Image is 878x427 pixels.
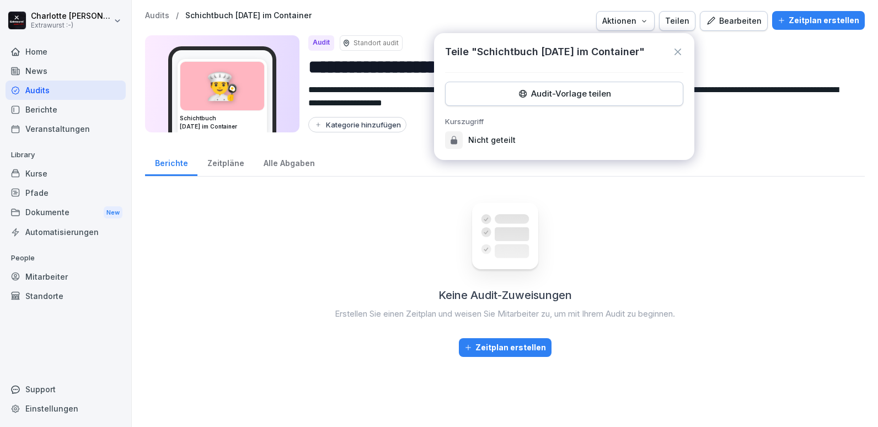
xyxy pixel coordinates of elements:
[308,117,406,132] button: Kategorie hinzufügen
[459,338,552,357] button: Zeitplan erstellen
[180,62,264,110] div: 👨‍🍳
[6,100,126,119] a: Berichte
[145,148,197,176] a: Berichte
[602,15,649,27] div: Aktionen
[454,88,674,100] div: Audit-Vorlage teilen
[6,61,126,81] a: News
[6,380,126,399] div: Support
[445,44,645,59] p: Teile "Schichtbuch [DATE] im Container"
[6,286,126,306] a: Standorte
[6,183,126,202] a: Pfade
[185,11,312,20] a: Schichtbuch [DATE] im Container
[197,148,254,176] a: Zeitpläne
[145,11,169,20] a: Audits
[6,202,126,223] div: Dokumente
[6,164,126,183] a: Kurse
[176,11,179,20] p: /
[438,287,572,303] h2: Keine Audit-Zuweisungen
[445,82,683,106] button: Audit-Vorlage teilen
[254,148,324,176] a: Alle Abgaben
[596,11,655,31] button: Aktionen
[659,11,695,31] button: Teilen
[700,11,768,31] button: Bearbeiten
[335,308,675,321] p: Erstellen Sie einen Zeitplan und weisen Sie Mitarbeiter zu, um mit Ihrem Audit zu beginnen.
[6,119,126,138] a: Veranstaltungen
[354,38,399,48] p: Standort audit
[180,114,265,131] h3: Schichtbuch [DATE] im Container
[778,14,859,26] div: Zeitplan erstellen
[445,117,683,126] p: Kurszugriff
[31,12,111,21] p: Charlotte [PERSON_NAME]
[104,206,122,219] div: New
[6,249,126,267] p: People
[31,22,111,29] p: Extrawurst :-)
[464,341,546,354] div: Zeitplan erstellen
[6,222,126,242] a: Automatisierungen
[706,15,762,27] div: Bearbeiten
[6,202,126,223] a: DokumenteNew
[6,81,126,100] a: Audits
[6,399,126,418] a: Einstellungen
[314,120,401,129] div: Kategorie hinzufügen
[772,11,865,30] button: Zeitplan erstellen
[665,15,689,27] div: Teilen
[6,146,126,164] p: Library
[6,267,126,286] a: Mitarbeiter
[308,35,334,51] div: Audit
[6,42,126,61] a: Home
[468,135,516,146] p: Nicht geteilt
